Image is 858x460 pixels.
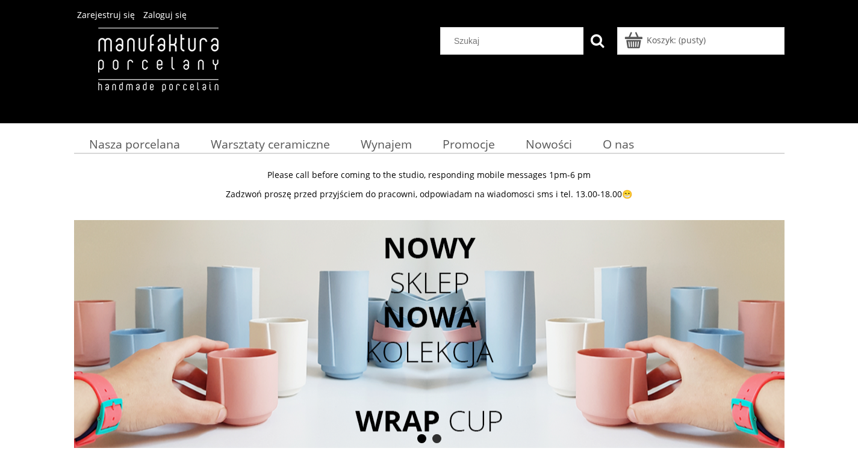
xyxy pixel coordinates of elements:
span: Nowości [526,136,572,152]
a: Wynajem [345,132,427,156]
p: Zadzwoń proszę przed przyjściem do pracowni, odpowiadam na wiadomosci sms i tel. 13.00-18.00😁 [74,189,785,200]
span: Warsztaty ceramiczne [211,136,330,152]
span: O nas [603,136,634,152]
button: Szukaj [583,27,611,55]
span: Promocje [443,136,495,152]
img: Manufaktura Porcelany [74,27,242,117]
a: O nas [587,132,649,156]
a: Promocje [427,132,510,156]
span: Nasza porcelana [89,136,180,152]
a: Zarejestruj się [77,9,135,20]
b: (pusty) [679,34,706,46]
a: Zaloguj się [143,9,187,20]
a: Nasza porcelana [74,132,196,156]
a: Warsztaty ceramiczne [195,132,345,156]
input: Szukaj w sklepie [445,28,583,54]
span: Koszyk: [647,34,676,46]
span: Wynajem [361,136,412,152]
a: Nowości [510,132,587,156]
a: Produkty w koszyku 0. Przejdź do koszyka [626,34,706,46]
p: Please call before coming to the studio, responding mobile messages 1pm-6 pm [74,170,785,180]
